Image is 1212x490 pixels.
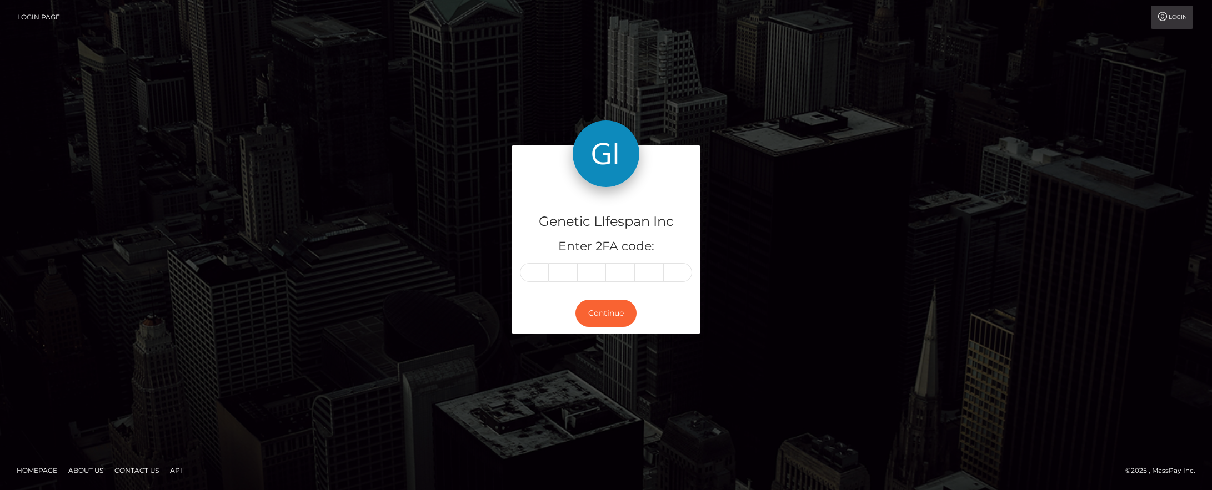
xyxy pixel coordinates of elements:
[110,462,163,479] a: Contact Us
[1125,464,1204,477] div: © 2025 , MassPay Inc.
[166,462,187,479] a: API
[17,6,60,29] a: Login Page
[520,212,692,231] h4: Genetic LIfespan Inc
[573,120,639,187] img: Genetic LIfespan Inc
[520,238,692,255] h5: Enter 2FA code:
[1151,6,1193,29] a: Login
[12,462,62,479] a: Homepage
[575,300,637,327] button: Continue
[64,462,108,479] a: About Us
